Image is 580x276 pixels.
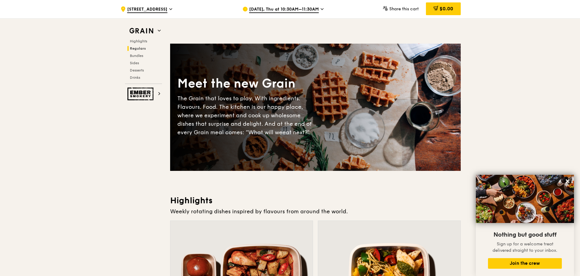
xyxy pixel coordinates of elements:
[170,207,461,216] div: Weekly rotating dishes inspired by flavours from around the world.
[127,88,155,100] img: Ember Smokery web logo
[127,6,167,13] span: [STREET_ADDRESS]
[130,68,144,72] span: Desserts
[170,195,461,206] h3: Highlights
[488,258,562,269] button: Join the crew
[563,176,572,186] button: Close
[177,75,315,92] div: Meet the new Grain
[493,241,557,253] span: Sign up for a welcome treat delivered straight to your inbox.
[130,54,143,58] span: Bundles
[177,94,315,137] div: The Grain that loves to play. With ingredients. Flavours. Food. The kitchen is our happy place, w...
[493,231,556,238] span: Nothing but good stuff
[127,25,155,36] img: Grain web logo
[130,75,140,80] span: Drinks
[130,61,139,65] span: Sides
[476,175,574,223] img: DSC07876-Edit02-Large.jpeg
[282,129,310,136] span: eat next?”
[389,6,419,12] span: Share this cart
[249,6,319,13] span: [DATE], Thu at 10:30AM–11:30AM
[440,6,453,12] span: $0.00
[130,39,147,43] span: Highlights
[130,46,146,51] span: Regulars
